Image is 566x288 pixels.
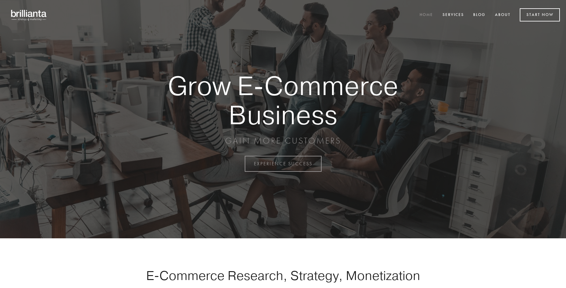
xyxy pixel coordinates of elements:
img: brillianta - research, strategy, marketing [6,6,52,24]
a: Services [439,10,468,20]
a: About [491,10,515,20]
strong: Grow E-Commerce Business [146,71,420,129]
a: EXPERIENCE SUCCESS [245,156,322,172]
a: Home [416,10,437,20]
h1: E-Commerce Research, Strategy, Monetization [127,268,439,283]
p: GAIN MORE CUSTOMERS [146,135,420,146]
a: Start Now [520,8,560,21]
a: Blog [469,10,489,20]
